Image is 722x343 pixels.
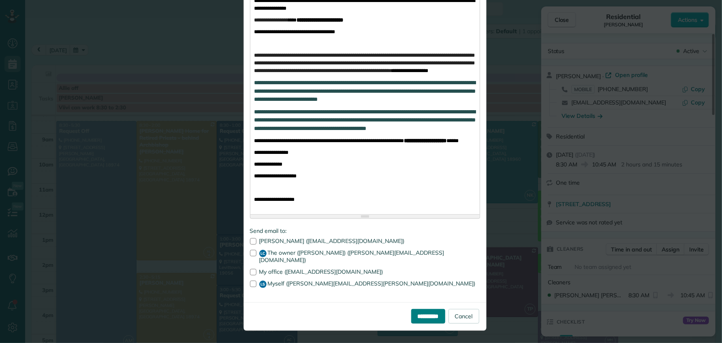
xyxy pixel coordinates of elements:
[250,238,480,244] label: [PERSON_NAME] ([EMAIL_ADDRESS][DOMAIN_NAME])
[259,250,267,257] span: LC
[250,269,480,275] label: My office ([EMAIL_ADDRESS][DOMAIN_NAME])
[449,309,479,324] a: Cancel
[250,215,480,218] div: Resize
[250,281,480,288] label: Myself ([PERSON_NAME][EMAIL_ADDRESS][PERSON_NAME][DOMAIN_NAME])
[250,227,480,235] label: Send email to:
[259,281,267,288] span: LS
[250,250,480,263] label: The owner ([PERSON_NAME]) ([PERSON_NAME][EMAIL_ADDRESS][DOMAIN_NAME])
